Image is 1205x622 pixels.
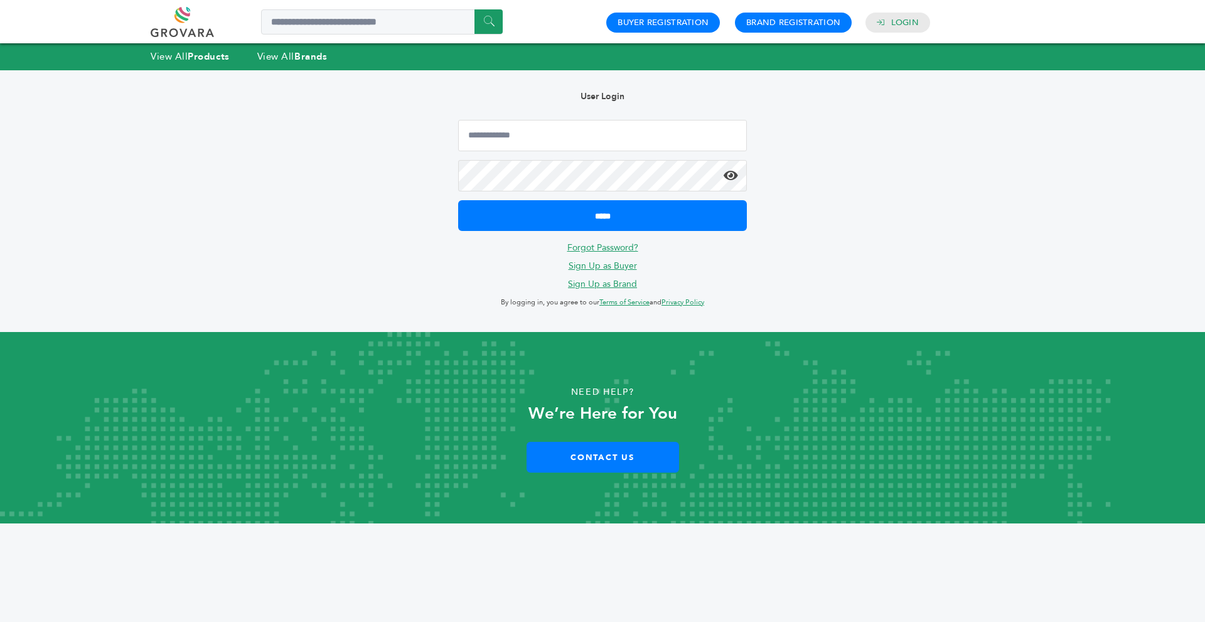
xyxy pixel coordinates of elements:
[891,17,919,28] a: Login
[569,260,637,272] a: Sign Up as Buyer
[746,17,840,28] a: Brand Registration
[568,278,637,290] a: Sign Up as Brand
[567,242,638,254] a: Forgot Password?
[599,298,650,307] a: Terms of Service
[527,442,679,473] a: Contact Us
[60,383,1145,402] p: Need Help?
[661,298,704,307] a: Privacy Policy
[257,50,328,63] a: View AllBrands
[458,295,747,310] p: By logging in, you agree to our and
[618,17,709,28] a: Buyer Registration
[151,50,230,63] a: View AllProducts
[261,9,503,35] input: Search a product or brand...
[188,50,229,63] strong: Products
[581,90,624,102] b: User Login
[458,160,747,191] input: Password
[458,120,747,151] input: Email Address
[294,50,327,63] strong: Brands
[528,402,677,425] strong: We’re Here for You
